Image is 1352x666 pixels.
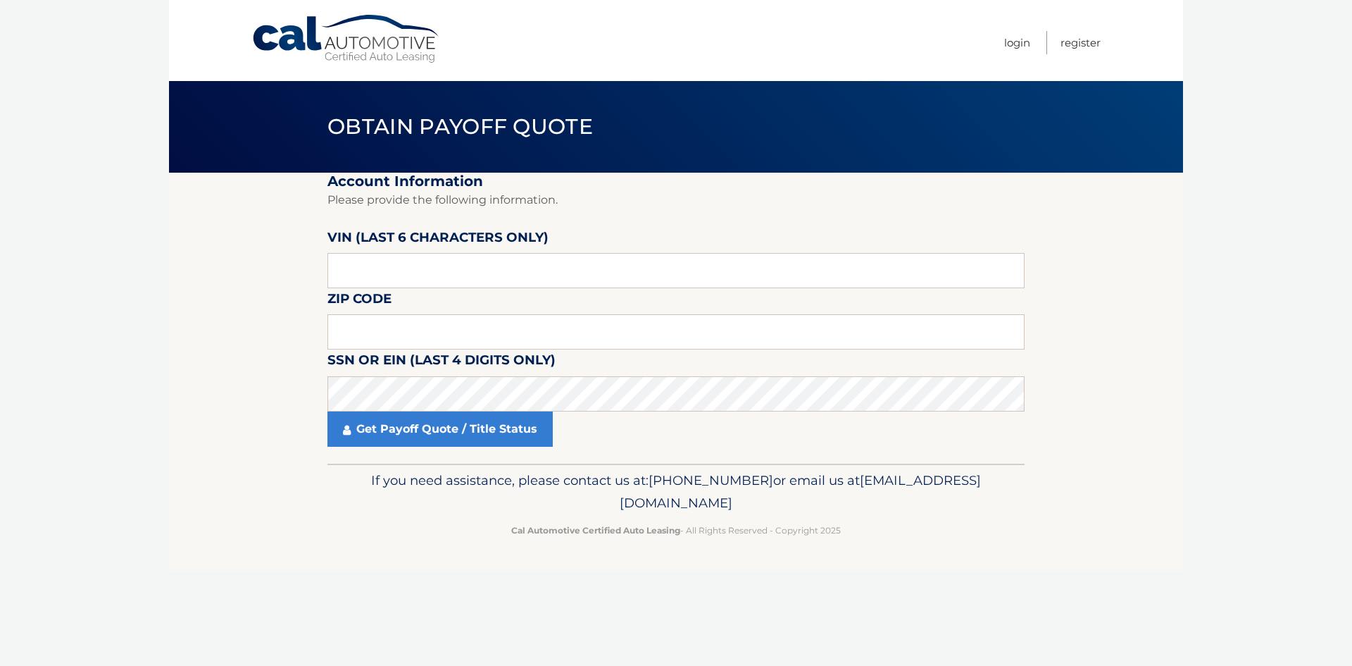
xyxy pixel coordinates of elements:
label: Zip Code [327,288,392,314]
h2: Account Information [327,173,1025,190]
span: Obtain Payoff Quote [327,113,593,140]
span: [PHONE_NUMBER] [649,472,773,488]
p: Please provide the following information. [327,190,1025,210]
strong: Cal Automotive Certified Auto Leasing [511,525,680,536]
a: Cal Automotive [251,14,442,64]
p: If you need assistance, please contact us at: or email us at [337,469,1015,514]
a: Login [1004,31,1030,54]
label: VIN (last 6 characters only) [327,227,549,253]
label: SSN or EIN (last 4 digits only) [327,350,556,376]
a: Get Payoff Quote / Title Status [327,412,553,447]
a: Register [1060,31,1101,54]
p: - All Rights Reserved - Copyright 2025 [337,523,1015,538]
